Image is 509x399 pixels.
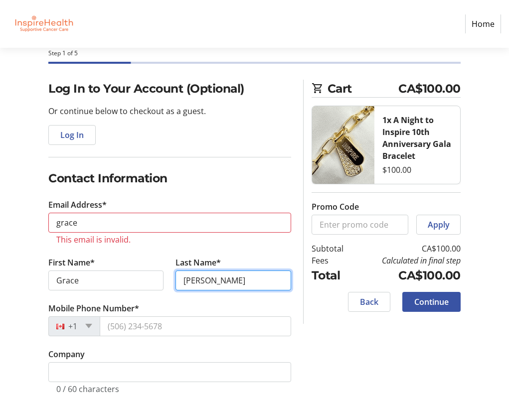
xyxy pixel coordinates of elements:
[312,201,359,213] label: Promo Code
[348,292,390,312] button: Back
[360,296,378,308] span: Back
[48,49,461,58] div: Step 1 of 5
[428,219,450,231] span: Apply
[175,257,221,268] label: Last Name*
[414,296,449,308] span: Continue
[312,215,409,235] input: Enter promo code
[382,115,451,161] strong: 1x A Night to Inspire 10th Anniversary Gala Bracelet
[354,255,461,266] td: Calculated in final step
[416,215,461,235] button: Apply
[354,243,461,255] td: CA$100.00
[100,316,291,336] input: (506) 234-5678
[48,348,85,360] label: Company
[328,80,399,97] span: Cart
[312,266,354,284] td: Total
[48,199,107,211] label: Email Address*
[48,125,96,145] button: Log In
[382,164,452,176] div: $100.00
[312,255,354,266] td: Fees
[56,235,283,245] tr-error: This email is invalid.
[402,292,461,312] button: Continue
[60,129,84,141] span: Log In
[48,302,139,314] label: Mobile Phone Number*
[398,80,461,97] span: CA$100.00
[48,80,291,97] h2: Log In to Your Account (Optional)
[48,169,291,187] h2: Contact Information
[48,257,95,268] label: First Name*
[465,14,501,33] a: Home
[48,105,291,117] p: Or continue below to checkout as a guest.
[8,4,79,44] img: InspireHealth Supportive Cancer Care's Logo
[312,243,354,255] td: Subtotal
[312,106,374,184] img: A Night to Inspire 10th Anniversary Gala Bracelet
[354,266,461,284] td: CA$100.00
[56,384,119,395] tr-character-limit: 0 / 60 characters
